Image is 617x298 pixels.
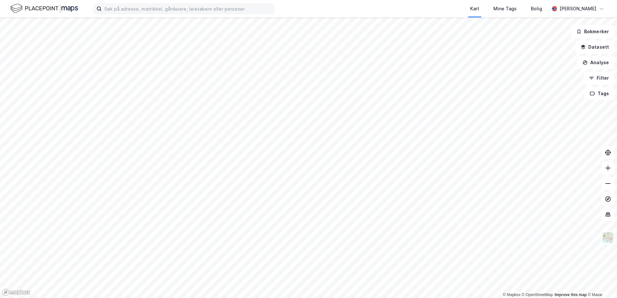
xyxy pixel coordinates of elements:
img: logo.f888ab2527a4732fd821a326f86c7f29.svg [10,3,78,14]
div: Kart [470,5,479,13]
div: Mine Tags [493,5,517,13]
iframe: Chat Widget [585,267,617,298]
div: Kontrollprogram for chat [585,267,617,298]
div: [PERSON_NAME] [560,5,596,13]
input: Søk på adresse, matrikkel, gårdeiere, leietakere eller personer [102,4,274,14]
div: Bolig [531,5,542,13]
